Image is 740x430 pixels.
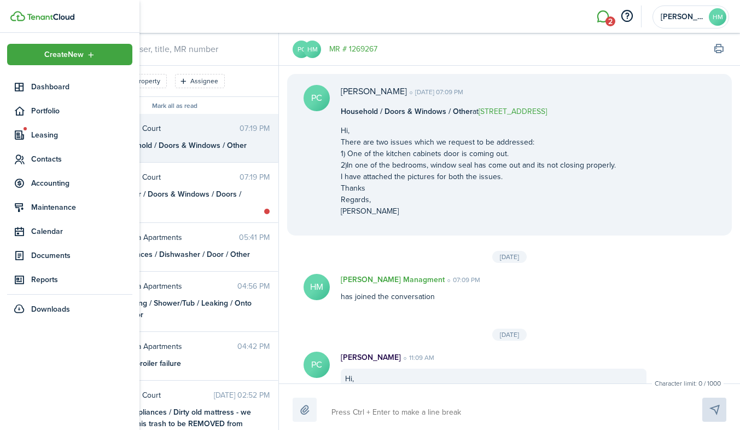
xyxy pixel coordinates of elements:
time: 07:09 PM [445,275,480,285]
span: Calendar [31,226,132,237]
span: Virgetta Apartments [115,341,237,352]
img: TenantCloud [10,11,25,21]
button: Open resource center [617,7,636,26]
time: [DATE] 07:09 PM [407,87,463,97]
span: Accounting [31,177,132,189]
time: 04:56 PM [237,280,270,292]
b: Household / Doors & Windows / Other [341,106,473,117]
p: [PERSON_NAME] Managment [341,274,445,285]
button: Open menu [7,44,132,65]
p: Hi, [341,125,616,136]
span: Leasing [31,129,132,141]
p: Regards, [341,194,616,205]
p: [PERSON_NAME] [341,352,401,363]
span: Downloads [31,303,70,315]
button: Mark all as read [152,102,197,110]
avatar-text: PC [304,352,330,378]
small: Character limit: 0 / 1000 [652,379,724,388]
span: Raleigh Court [115,389,214,401]
avatar-text: PC [304,85,330,111]
button: Print [711,42,726,57]
avatar-text: HM [304,274,330,300]
span: Create New [44,51,84,59]
p: I have attached the pictures for both the issues. [341,171,616,182]
filter-tag: Open filter [120,74,167,88]
div: [DATE] [492,251,527,263]
div: [DATE] [492,329,527,341]
div: Hi, [341,369,646,389]
img: TenantCloud [27,14,74,20]
time: 05:41 PM [239,232,270,243]
a: Dashboard [7,76,132,98]
span: Documents [31,250,132,261]
span: Halfon Managment [661,13,704,21]
div: Appliances / Dishwasher / Door / Other [115,249,252,260]
span: Reports [31,274,132,285]
a: [STREET_ADDRESS] [479,106,547,117]
span: Raleigh Court [115,123,240,134]
filter-tag: Open filter [175,74,225,88]
avatar-text: HM [304,41,321,58]
p: [PERSON_NAME] [341,85,407,98]
avatar-text: PC [293,41,310,58]
a: Reports [7,269,132,290]
div: has joined the conversation [330,274,657,302]
input: search [71,33,278,65]
span: Portfolio [31,105,132,117]
avatar-text: HM [709,8,726,26]
time: 07:19 PM [240,123,270,134]
time: 11:09 AM [401,353,434,363]
time: 07:19 PM [240,171,270,183]
div: Plumbing / Shower/Tub / Leaking / Onto the floor [115,297,252,320]
a: MR # 1269267 [329,43,377,55]
span: Contacts [31,153,132,165]
time: [DATE] 02:52 PM [214,389,270,401]
span: Virgetta Apartments [115,232,239,243]
p: at [341,106,616,117]
span: Virgetta Apartments [115,280,237,292]
p: 2)In one of the bedrooms, window seal has come out and its not closing properly. [341,159,616,171]
p: There are two issues which we request to be addressed: [341,136,616,148]
div: Exterior / Doors & Windows / Doors / Broken [115,188,252,211]
time: 04:42 PM [237,341,270,352]
div: Oven broiler failure [115,358,252,369]
p: Thanks [341,182,616,194]
span: Maintenance [31,202,132,213]
p: 1) One of the kitchen cabinets door is coming out. [341,148,616,159]
div: Household / Doors & Windows / Other [115,140,252,151]
span: Raleigh Court [115,171,240,183]
span: Dashboard [31,81,132,93]
p: [PERSON_NAME] [341,205,616,217]
filter-tag-label: Assignee [190,76,218,86]
filter-tag-label: Property [135,76,160,86]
